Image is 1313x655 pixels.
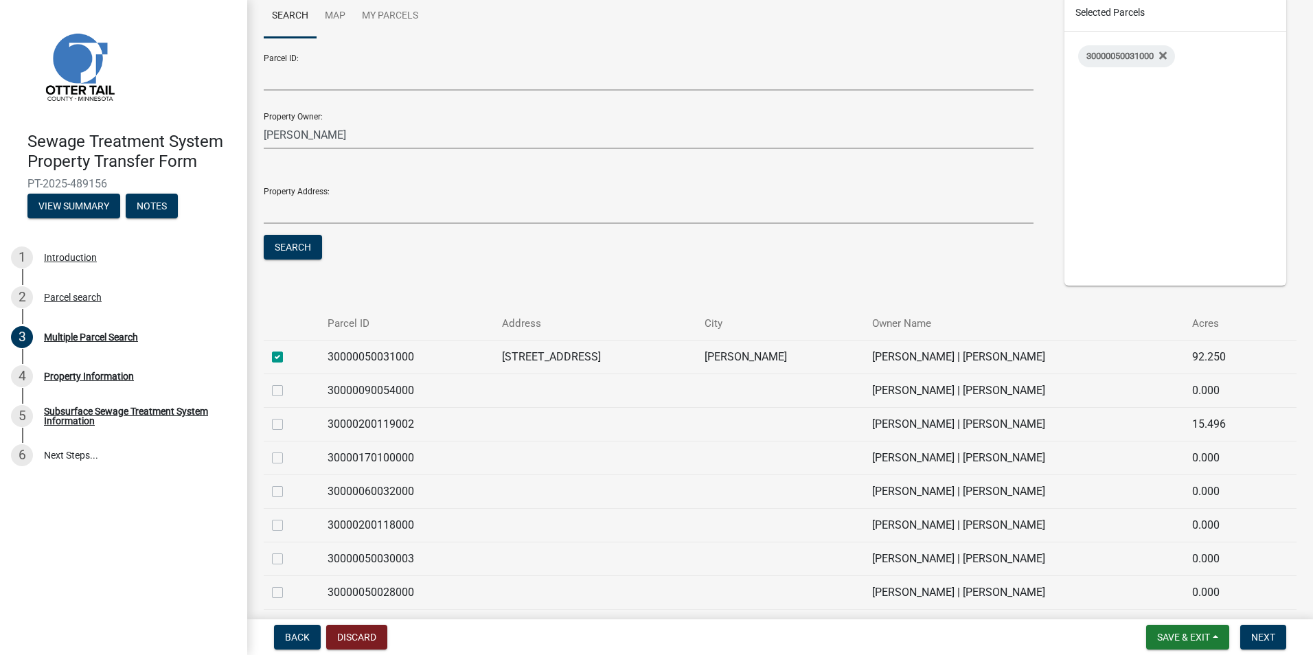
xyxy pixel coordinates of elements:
[494,308,697,340] th: Address
[1086,51,1154,61] span: 30000050031000
[864,474,1184,508] td: [PERSON_NAME] | [PERSON_NAME]
[864,407,1184,441] td: [PERSON_NAME] | [PERSON_NAME]
[696,340,863,374] td: [PERSON_NAME]
[1184,542,1268,575] td: 0.000
[1184,340,1268,374] td: 92.250
[319,407,493,441] td: 30000200119002
[319,508,493,542] td: 30000200118000
[264,235,322,260] button: Search
[864,374,1184,407] td: [PERSON_NAME] | [PERSON_NAME]
[1251,632,1275,643] span: Next
[44,406,225,426] div: Subsurface Sewage Treatment System Information
[319,308,493,340] th: Parcel ID
[319,340,493,374] td: 30000050031000
[864,508,1184,542] td: [PERSON_NAME] | [PERSON_NAME]
[1157,632,1210,643] span: Save & Exit
[319,474,493,508] td: 30000060032000
[126,194,178,218] button: Notes
[11,286,33,308] div: 2
[494,609,697,643] td: [STREET_ADDRESS]
[11,326,33,348] div: 3
[1184,374,1268,407] td: 0.000
[44,292,102,302] div: Parcel search
[319,374,493,407] td: 30000090054000
[27,14,130,117] img: Otter Tail County, Minnesota
[44,371,134,381] div: Property Information
[1184,407,1268,441] td: 15.496
[864,340,1184,374] td: [PERSON_NAME] | [PERSON_NAME]
[27,132,236,172] h4: Sewage Treatment System Property Transfer Form
[27,194,120,218] button: View Summary
[696,308,863,340] th: City
[326,625,387,650] button: Discard
[1184,575,1268,609] td: 0.000
[11,365,33,387] div: 4
[864,308,1184,340] th: Owner Name
[1184,508,1268,542] td: 0.000
[11,405,33,427] div: 5
[274,625,321,650] button: Back
[1240,625,1286,650] button: Next
[864,575,1184,609] td: [PERSON_NAME] | [PERSON_NAME]
[11,246,33,268] div: 1
[11,444,33,466] div: 6
[864,542,1184,575] td: [PERSON_NAME] | [PERSON_NAME]
[696,609,863,643] td: [PERSON_NAME]
[27,201,120,212] wm-modal-confirm: Summary
[285,632,310,643] span: Back
[319,609,493,643] td: 30000170102001
[1184,441,1268,474] td: 0.000
[44,253,97,262] div: Introduction
[27,177,220,190] span: PT-2025-489156
[1184,609,1268,643] td: 0.000
[494,340,697,374] td: [STREET_ADDRESS]
[1184,474,1268,508] td: 0.000
[44,332,138,342] div: Multiple Parcel Search
[1184,308,1268,340] th: Acres
[864,441,1184,474] td: [PERSON_NAME] | [PERSON_NAME]
[864,609,1184,643] td: [PERSON_NAME] | [PERSON_NAME]
[126,201,178,212] wm-modal-confirm: Notes
[1146,625,1229,650] button: Save & Exit
[319,441,493,474] td: 30000170100000
[319,542,493,575] td: 30000050030003
[319,575,493,609] td: 30000050028000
